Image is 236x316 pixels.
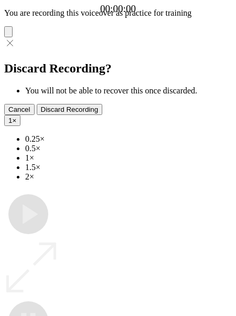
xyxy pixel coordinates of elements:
li: 1.5× [25,163,232,172]
span: 1 [8,117,12,124]
button: 1× [4,115,20,126]
button: Discard Recording [37,104,103,115]
li: 0.5× [25,144,232,153]
li: 0.25× [25,134,232,144]
h2: Discard Recording? [4,61,232,76]
li: 1× [25,153,232,163]
a: 00:00:00 [100,3,136,15]
p: You are recording this voiceover as practice for training [4,8,232,18]
li: 2× [25,172,232,182]
li: You will not be able to recover this once discarded. [25,86,232,96]
button: Cancel [4,104,35,115]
